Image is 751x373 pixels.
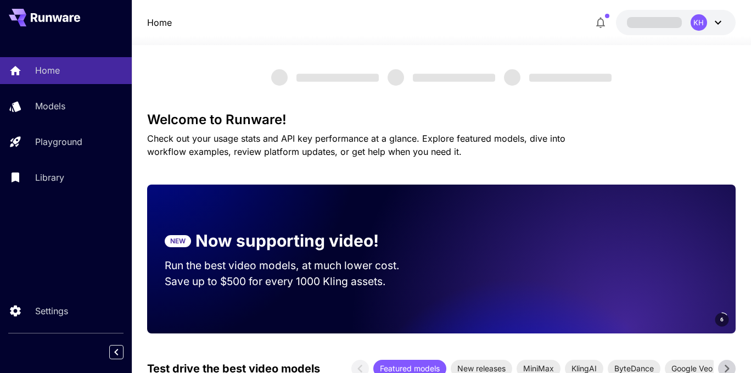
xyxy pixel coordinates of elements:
[35,171,64,184] p: Library
[165,258,421,274] p: Run the best video models, at much lower cost.
[35,99,65,113] p: Models
[35,304,68,318] p: Settings
[147,16,172,29] nav: breadcrumb
[147,133,565,157] span: Check out your usage stats and API key performance at a glance. Explore featured models, dive int...
[147,112,736,127] h3: Welcome to Runware!
[117,342,132,362] div: Collapse sidebar
[720,315,724,324] span: 6
[170,236,186,246] p: NEW
[691,14,707,31] div: KH
[616,10,736,35] button: KH
[195,229,379,253] p: Now supporting video!
[147,16,172,29] a: Home
[165,274,421,290] p: Save up to $500 for every 1000 Kling assets.
[35,135,82,148] p: Playground
[35,64,60,77] p: Home
[109,345,124,359] button: Collapse sidebar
